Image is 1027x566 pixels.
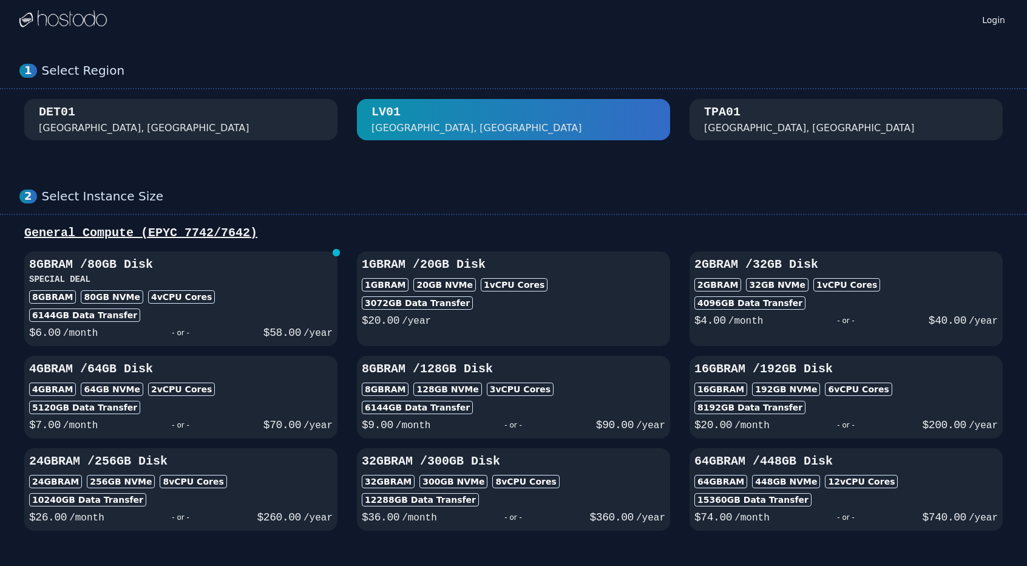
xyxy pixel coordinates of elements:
[690,99,1003,140] button: TPA01 [GEOGRAPHIC_DATA], [GEOGRAPHIC_DATA]
[29,361,333,378] h3: 4GB RAM / 64 GB Disk
[402,513,437,523] span: /month
[362,315,399,327] span: $ 20.00
[19,64,37,78] div: 1
[770,417,923,434] div: - or -
[42,189,1008,204] div: Select Instance Size
[362,361,665,378] h3: 8GB RAM / 128 GB Disk
[29,309,140,322] div: 6144 GB Data Transfer
[104,509,257,526] div: - or -
[362,401,473,414] div: 6144 GB Data Transfer
[694,383,747,396] div: 16GB RAM
[42,63,1008,78] div: Select Region
[81,383,143,396] div: 64 GB NVMe
[362,493,479,506] div: 12288 GB Data Transfer
[694,401,805,414] div: 8192 GB Data Transfer
[728,316,764,327] span: /month
[590,511,634,523] span: $ 360.00
[825,383,892,396] div: 6 vCPU Cores
[160,475,226,488] div: 8 vCPU Cores
[362,419,393,431] span: $ 9.00
[752,475,820,488] div: 448 GB NVMe
[257,511,301,523] span: $ 260.00
[87,475,155,488] div: 256 GB NVMe
[29,475,82,488] div: 24GB RAM
[263,419,301,431] span: $ 70.00
[437,509,590,526] div: - or -
[690,251,1003,346] button: 2GBRAM /32GB Disk2GBRAM32GB NVMe1vCPU Cores4096GB Data Transfer$4.00/month- or -$40.00/year
[969,420,998,431] span: /year
[24,356,337,438] button: 4GBRAM /64GB Disk4GBRAM64GB NVMe2vCPU Cores5120GB Data Transfer$7.00/month- or -$70.00/year
[492,475,559,488] div: 8 vCPU Cores
[263,327,301,339] span: $ 58.00
[969,316,998,327] span: /year
[362,278,408,292] div: 1GB RAM
[29,401,140,414] div: 5120 GB Data Transfer
[29,327,61,339] span: $ 6.00
[24,99,337,140] button: DET01 [GEOGRAPHIC_DATA], [GEOGRAPHIC_DATA]
[81,290,143,304] div: 80 GB NVMe
[362,475,415,488] div: 32GB RAM
[24,251,337,346] button: 8GBRAM /80GB DiskSPECIAL DEAL8GBRAM80GB NVMe4vCPU Cores6144GB Data Transfer$6.00/month- or -$58.0...
[362,511,399,523] span: $ 36.00
[98,324,263,341] div: - or -
[694,493,812,506] div: 15360 GB Data Transfer
[362,296,473,310] div: 3072 GB Data Transfer
[362,453,665,470] h3: 32GB RAM / 300 GB Disk
[825,475,898,488] div: 12 vCPU Cores
[357,99,670,140] button: LV01 [GEOGRAPHIC_DATA], [GEOGRAPHIC_DATA]
[29,511,67,523] span: $ 26.00
[694,278,741,292] div: 2GB RAM
[481,278,547,292] div: 1 vCPU Cores
[29,256,333,273] h3: 8GB RAM / 80 GB Disk
[734,513,770,523] span: /month
[694,315,726,327] span: $ 4.00
[24,448,337,531] button: 24GBRAM /256GB Disk24GBRAM256GB NVMe8vCPU Cores10240GB Data Transfer$26.00/month- or -$260.00/year
[980,12,1008,26] a: Login
[396,420,431,431] span: /month
[694,296,805,310] div: 4096 GB Data Transfer
[98,417,263,434] div: - or -
[929,315,966,327] span: $ 40.00
[303,513,333,523] span: /year
[371,121,582,135] div: [GEOGRAPHIC_DATA], [GEOGRAPHIC_DATA]
[763,312,928,329] div: - or -
[362,256,665,273] h3: 1GB RAM / 20 GB Disk
[636,420,665,431] span: /year
[694,511,732,523] span: $ 74.00
[704,121,915,135] div: [GEOGRAPHIC_DATA], [GEOGRAPHIC_DATA]
[694,361,998,378] h3: 16GB RAM / 192 GB Disk
[746,278,808,292] div: 32 GB NVMe
[690,448,1003,531] button: 64GBRAM /448GB Disk64GBRAM448GB NVMe12vCPU Cores15360GB Data Transfer$74.00/month- or -$740.00/year
[419,475,487,488] div: 300 GB NVMe
[487,383,554,396] div: 3 vCPU Cores
[413,383,481,396] div: 128 GB NVMe
[704,104,741,121] div: TPA01
[63,420,98,431] span: /month
[29,273,333,285] h3: SPECIAL DEAL
[148,383,215,396] div: 2 vCPU Cores
[752,383,820,396] div: 192 GB NVMe
[734,420,770,431] span: /month
[636,513,665,523] span: /year
[63,328,98,339] span: /month
[690,356,1003,438] button: 16GBRAM /192GB Disk16GBRAM192GB NVMe6vCPU Cores8192GB Data Transfer$20.00/month- or -$200.00/year
[148,290,215,304] div: 4 vCPU Cores
[694,419,732,431] span: $ 20.00
[694,256,998,273] h3: 2GB RAM / 32 GB Disk
[19,225,1008,242] div: General Compute (EPYC 7742/7642)
[19,10,107,29] img: Logo
[357,448,670,531] button: 32GBRAM /300GB Disk32GBRAM300GB NVMe8vCPU Cores12288GB Data Transfer$36.00/month- or -$360.00/year
[303,420,333,431] span: /year
[357,251,670,346] button: 1GBRAM /20GB Disk1GBRAM20GB NVMe1vCPU Cores3072GB Data Transfer$20.00/year
[19,189,37,203] div: 2
[371,104,401,121] div: LV01
[923,419,966,431] span: $ 200.00
[29,493,146,506] div: 10240 GB Data Transfer
[39,104,75,121] div: DET01
[29,290,76,304] div: 8GB RAM
[413,278,476,292] div: 20 GB NVMe
[303,328,333,339] span: /year
[770,509,923,526] div: - or -
[357,356,670,438] button: 8GBRAM /128GB Disk8GBRAM128GB NVMe3vCPU Cores6144GB Data Transfer$9.00/month- or -$90.00/year
[29,383,76,396] div: 4GB RAM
